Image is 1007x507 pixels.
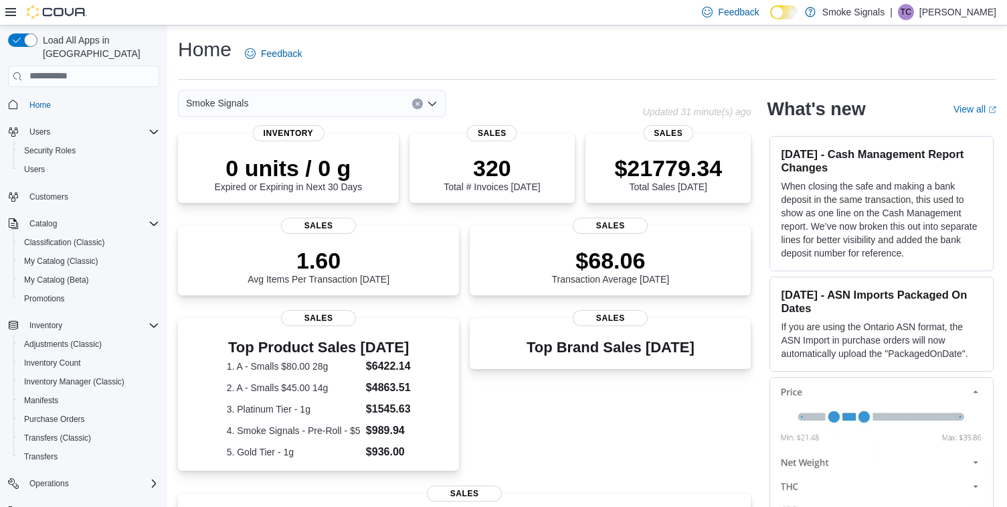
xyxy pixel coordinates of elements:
button: Transfers [13,447,165,466]
a: Adjustments (Classic) [19,336,107,352]
button: Promotions [13,289,165,308]
p: If you are using the Ontario ASN format, the ASN Import in purchase orders will now automatically... [781,320,982,360]
span: Sales [281,218,356,234]
button: Transfers (Classic) [13,429,165,447]
span: Sales [643,125,693,141]
span: My Catalog (Classic) [24,256,98,267]
span: Promotions [24,293,65,304]
h1: Home [178,36,232,63]
span: Users [29,127,50,137]
div: Transaction Average [DATE] [552,247,670,285]
span: Promotions [19,291,159,307]
span: Users [24,124,159,140]
span: Inventory Count [19,355,159,371]
span: Users [19,161,159,177]
button: Users [3,123,165,141]
a: My Catalog (Beta) [19,272,94,288]
button: Users [24,124,56,140]
span: Load All Apps in [GEOGRAPHIC_DATA] [37,33,159,60]
div: Total # Invoices [DATE] [444,155,540,192]
p: 0 units / 0 g [214,155,362,182]
p: 1.60 [248,247,389,274]
span: Transfers (Classic) [19,430,159,446]
span: Smoke Signals [186,95,248,111]
span: Customers [24,188,159,205]
a: My Catalog (Classic) [19,253,104,269]
button: Catalog [3,214,165,233]
button: Manifests [13,391,165,410]
p: $21779.34 [614,155,722,182]
a: Home [24,97,56,113]
span: Inventory Count [24,358,81,368]
h3: [DATE] - Cash Management Report Changes [781,147,982,174]
a: Classification (Classic) [19,234,110,250]
input: Dark Mode [770,5,798,19]
span: Operations [29,478,69,489]
button: Inventory Manager (Classic) [13,372,165,391]
dt: 5. Gold Tier - 1g [227,445,361,459]
span: Purchase Orders [19,411,159,427]
p: [PERSON_NAME] [919,4,996,20]
a: Purchase Orders [19,411,90,427]
button: Inventory Count [13,354,165,372]
h3: Top Product Sales [DATE] [227,340,411,356]
span: Manifests [19,392,159,409]
span: Adjustments (Classic) [19,336,159,352]
a: Customers [24,189,74,205]
div: Total Sales [DATE] [614,155,722,192]
span: Sales [573,218,648,234]
span: Home [24,96,159,113]
a: Users [19,161,50,177]
button: Open list of options [427,98,438,109]
p: | [890,4,893,20]
span: Dark Mode [770,19,771,20]
p: $68.06 [552,247,670,274]
span: Inventory Manager (Classic) [19,374,159,390]
button: Customers [3,187,165,206]
h2: What's new [767,98,865,120]
span: Sales [427,486,502,502]
button: Security Roles [13,141,165,160]
span: My Catalog (Beta) [24,275,89,285]
span: Catalog [29,218,57,229]
span: Security Roles [24,145,76,156]
a: Promotions [19,291,70,307]
h3: Top Brand Sales [DATE] [527,340,695,356]
button: Home [3,95,165,115]
p: When closing the safe and making a bank deposit in the same transaction, this used to show as one... [781,179,982,260]
span: Adjustments (Classic) [24,339,102,350]
dd: $4863.51 [366,380,411,396]
p: 320 [444,155,540,182]
dd: $989.94 [366,423,411,439]
a: Manifests [19,392,64,409]
span: Customers [29,192,68,202]
span: Inventory [253,125,325,141]
p: Updated 31 minute(s) ago [643,106,751,117]
button: Inventory [24,317,68,334]
span: Operations [24,476,159,492]
dt: 2. A - Smalls $45.00 14g [227,381,361,394]
a: Inventory Count [19,355,86,371]
a: Transfers [19,449,63,465]
span: Classification (Classic) [24,237,105,248]
a: Feedback [240,40,307,67]
dd: $936.00 [366,444,411,460]
span: Sales [281,310,356,326]
dt: 4. Smoke Signals - Pre-Roll - $5 [227,424,361,437]
span: Transfers [19,449,159,465]
span: Security Roles [19,143,159,159]
button: My Catalog (Beta) [13,271,165,289]
span: Transfers (Classic) [24,433,91,443]
dt: 1. A - Smalls $80.00 28g [227,360,361,373]
button: Operations [24,476,74,492]
span: Home [29,100,51,111]
img: Cova [27,5,87,19]
button: My Catalog (Classic) [13,252,165,271]
p: Smoke Signals [822,4,885,20]
a: View allExternal link [953,104,996,115]
dd: $6422.14 [366,358,411,374]
div: Tory Chickite [898,4,914,20]
span: Inventory Manager (Classic) [24,376,124,387]
span: Sales [467,125,517,141]
h3: [DATE] - ASN Imports Packaged On Dates [781,288,982,315]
